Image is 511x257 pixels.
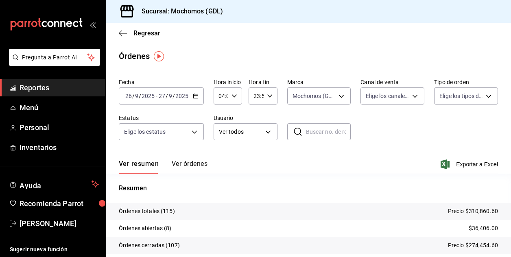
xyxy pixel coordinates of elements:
label: Canal de venta [360,79,424,85]
img: Marcador de información sobre herramientas [154,51,164,61]
button: Regresar [119,29,160,37]
input: -- [168,93,173,99]
a: Pregunta a Parrot AI [6,59,100,68]
input: -- [135,93,139,99]
span: Elige los tipos de orden [439,92,483,100]
span: Ver todos [219,128,262,136]
input: ---- [175,93,189,99]
h3: Sucursal: Mochomos (GDL) [135,7,223,16]
button: open_drawer_menu [90,21,96,28]
span: Mochomos (GDL) [293,92,336,100]
label: Marca [287,79,351,85]
div: Órdenes [119,50,150,62]
p: Órdenes abiertas (8) [119,224,172,233]
button: Pregunta a Parrot AI [9,49,100,66]
p: Precio $274,454.60 [448,241,498,250]
span: Pregunta a Parrot AI [22,53,87,62]
span: / [139,93,141,99]
span: Ayuda [20,179,88,189]
font: Reportes [20,83,49,92]
label: Tipo de orden [434,79,498,85]
label: Fecha [119,79,204,85]
font: Exportar a Excel [456,161,498,168]
p: Órdenes cerradas (107) [119,241,180,250]
label: Hora inicio [214,79,242,85]
label: Hora fin [249,79,277,85]
input: ---- [141,93,155,99]
p: Órdenes totales (115) [119,207,175,216]
label: Estatus [119,115,204,121]
span: - [156,93,157,99]
span: Elige los canales de venta [366,92,409,100]
span: / [132,93,135,99]
font: Personal [20,123,49,132]
font: Sugerir nueva función [10,246,68,253]
label: Usuario [214,115,277,121]
p: Resumen [119,183,498,193]
input: -- [125,93,132,99]
button: Ver órdenes [172,160,207,174]
input: -- [158,93,166,99]
input: Buscar no. de referencia [306,124,351,140]
span: / [166,93,168,99]
font: Recomienda Parrot [20,199,83,208]
span: / [173,93,175,99]
span: Elige los estatus [124,128,166,136]
font: [PERSON_NAME] [20,219,76,228]
button: Exportar a Excel [442,159,498,169]
font: Inventarios [20,143,57,152]
font: Menú [20,103,39,112]
div: Pestañas de navegación [119,160,207,174]
span: Regresar [133,29,160,37]
p: Precio $310,860.60 [448,207,498,216]
p: $36,406.00 [469,224,498,233]
font: Ver resumen [119,160,159,168]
